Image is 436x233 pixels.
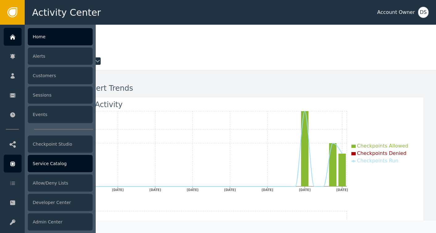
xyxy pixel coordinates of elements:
[4,86,93,104] a: Sessions
[336,188,348,192] tspan: [DATE]
[28,174,93,192] div: Allow/Deny Lists
[299,188,311,192] tspan: [DATE]
[4,47,93,65] a: Alerts
[4,155,93,173] a: Service Catalog
[4,106,93,123] a: Events
[357,150,406,156] span: Checkpoints Denied
[37,34,424,48] div: Welcome
[28,67,93,84] div: Customers
[28,28,93,45] div: Home
[112,188,124,192] tspan: [DATE]
[28,213,93,231] div: Admin Center
[418,7,429,18] button: DS
[4,67,93,85] a: Customers
[357,158,398,164] span: Checkpoints Run
[224,188,236,192] tspan: [DATE]
[149,188,161,192] tspan: [DATE]
[28,194,93,211] div: Developer Center
[28,106,93,123] div: Events
[4,28,93,46] a: Home
[28,135,93,153] div: Checkpoint Studio
[32,6,101,19] span: Activity Center
[4,193,93,211] a: Developer Center
[28,155,93,172] div: Service Catalog
[262,188,273,192] tspan: [DATE]
[377,9,415,16] div: Account Owner
[4,213,93,231] a: Admin Center
[4,174,93,192] a: Allow/Deny Lists
[28,86,93,104] div: Sessions
[28,48,93,65] div: Alerts
[357,143,408,149] span: Checkpoints Allowed
[4,135,93,153] a: Checkpoint Studio
[187,188,199,192] tspan: [DATE]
